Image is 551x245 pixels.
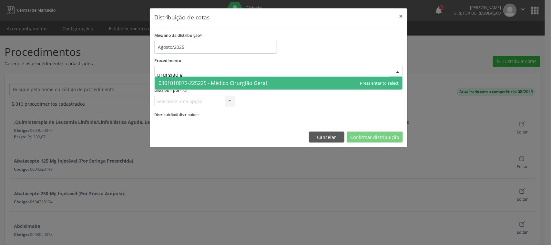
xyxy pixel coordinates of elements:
label: Distribuir por [154,86,182,96]
button: Confirmar distribuição [347,132,403,143]
input: Buscar por procedimento [157,68,390,81]
input: Selecione o mês/ano [154,41,277,54]
span: 0301010072-225225 - Médico Cirurgião Geral [158,80,267,87]
small: 0 distribuídos [154,112,199,117]
label: Mês/ano da distribuição [154,31,202,41]
label: Procedimento [154,56,181,66]
button: Cancelar [309,132,344,143]
span: Distribuição: [154,112,176,117]
button: Close [394,8,407,24]
h5: Distribuição de cotas [154,13,209,21]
